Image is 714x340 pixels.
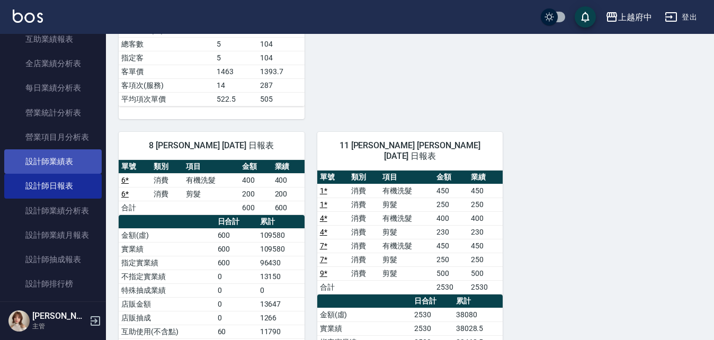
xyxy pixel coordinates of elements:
td: 金額(虛) [119,228,215,242]
a: 設計師業績月報表 [4,223,102,247]
td: 0 [257,283,305,297]
td: 0 [215,311,257,325]
td: 250 [468,198,503,211]
img: Person [8,310,30,332]
a: 設計師抽成報表 [4,247,102,272]
th: 項目 [183,160,239,174]
th: 業績 [468,171,503,184]
th: 金額 [434,171,468,184]
td: 250 [434,253,468,266]
td: 剪髮 [380,225,434,239]
td: 600 [239,201,272,214]
a: 商品銷售排行榜 [4,297,102,321]
th: 累計 [453,294,503,308]
th: 累計 [257,215,305,229]
td: 消費 [349,225,380,239]
a: 設計師業績分析表 [4,199,102,223]
button: 登出 [661,7,701,27]
td: 400 [272,173,305,187]
td: 600 [272,201,305,214]
button: 上越府中 [601,6,656,28]
p: 主管 [32,321,86,331]
td: 不指定實業績 [119,270,215,283]
h5: [PERSON_NAME] [32,311,86,321]
th: 金額 [239,160,272,174]
td: 5 [214,37,257,51]
td: 客單價 [119,65,214,78]
th: 類別 [349,171,380,184]
a: 營業項目月分析表 [4,125,102,149]
td: 金額(虛) [317,308,412,321]
td: 消費 [349,253,380,266]
td: 剪髮 [380,253,434,266]
a: 互助業績報表 [4,27,102,51]
th: 業績 [272,160,305,174]
th: 日合計 [215,215,257,229]
td: 指定客 [119,51,214,65]
td: 250 [468,253,503,266]
td: 有機洗髮 [380,211,434,225]
td: 互助使用(不含點) [119,325,215,338]
td: 剪髮 [183,187,239,201]
td: 500 [468,266,503,280]
td: 200 [272,187,305,201]
td: 96430 [257,256,305,270]
td: 38028.5 [453,321,503,335]
td: 2530 [468,280,503,294]
td: 有機洗髮 [183,173,239,187]
td: 合計 [317,280,349,294]
td: 消費 [151,173,183,187]
td: 600 [215,228,257,242]
td: 230 [468,225,503,239]
td: 平均項次單價 [119,92,214,106]
td: 450 [468,239,503,253]
td: 400 [434,211,468,225]
table: a dense table [119,160,305,215]
td: 287 [257,78,304,92]
a: 設計師日報表 [4,174,102,198]
td: 實業績 [317,321,412,335]
td: 0 [215,270,257,283]
td: 11790 [257,325,305,338]
td: 特殊抽成業績 [119,283,215,297]
a: 設計師業績表 [4,149,102,174]
a: 每日業績分析表 [4,76,102,100]
td: 消費 [349,266,380,280]
td: 1463 [214,65,257,78]
span: 11 [PERSON_NAME] [PERSON_NAME] [DATE] 日報表 [330,140,490,162]
td: 104 [257,51,304,65]
a: 全店業績分析表 [4,51,102,76]
td: 消費 [349,211,380,225]
td: 522.5 [214,92,257,106]
td: 230 [434,225,468,239]
td: 有機洗髮 [380,239,434,253]
td: 400 [468,211,503,225]
td: 500 [434,266,468,280]
td: 店販抽成 [119,311,215,325]
td: 600 [215,242,257,256]
td: 1393.7 [257,65,304,78]
td: 0 [215,283,257,297]
td: 13150 [257,270,305,283]
button: save [575,6,596,28]
th: 類別 [151,160,183,174]
td: 0 [215,297,257,311]
td: 13647 [257,297,305,311]
td: 505 [257,92,304,106]
td: 2530 [412,321,453,335]
th: 項目 [380,171,434,184]
td: 104 [257,37,304,51]
td: 消費 [349,239,380,253]
img: Logo [13,10,43,23]
td: 指定實業績 [119,256,215,270]
td: 450 [434,239,468,253]
td: 剪髮 [380,266,434,280]
td: 2530 [412,308,453,321]
td: 250 [434,198,468,211]
td: 38080 [453,308,503,321]
td: 5 [214,51,257,65]
td: 109580 [257,242,305,256]
th: 單號 [119,160,151,174]
table: a dense table [317,171,503,294]
td: 600 [215,256,257,270]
